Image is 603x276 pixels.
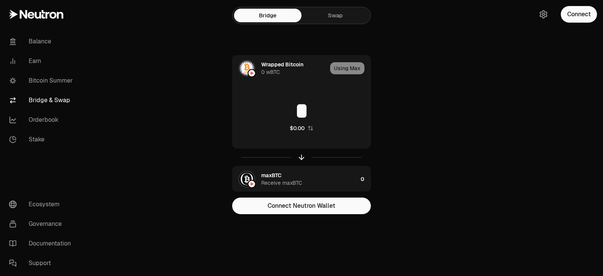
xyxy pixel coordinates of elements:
a: Support [3,253,81,273]
div: 0 [361,166,370,192]
div: maxBTC LogoNeutron LogomaxBTCReceive maxBTC [233,166,358,192]
img: Neutron Logo [248,70,255,77]
a: Governance [3,214,81,234]
a: Earn [3,51,81,71]
a: Orderbook [3,110,81,130]
div: wBTC LogoNeutron LogoWrapped Bitcoin0 wBTC [233,55,327,81]
a: Documentation [3,234,81,253]
a: Bitcoin Summer [3,71,81,90]
button: $0.00 [290,124,314,132]
a: Swap [301,9,369,22]
div: Wrapped Bitcoin [261,61,303,68]
div: $0.00 [290,124,305,132]
a: Balance [3,32,81,51]
button: maxBTC LogoNeutron LogomaxBTCReceive maxBTC0 [233,166,370,192]
a: Bridge [234,9,301,22]
a: Ecosystem [3,195,81,214]
div: maxBTC [261,172,282,179]
button: Connect Neutron Wallet [232,198,371,214]
a: Bridge & Swap [3,90,81,110]
div: Receive maxBTC [261,179,302,187]
img: maxBTC Logo [239,172,254,187]
button: Connect [561,6,597,23]
div: 0 wBTC [261,68,280,76]
a: Stake [3,130,81,149]
img: wBTC Logo [239,61,254,76]
img: Neutron Logo [248,181,255,187]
